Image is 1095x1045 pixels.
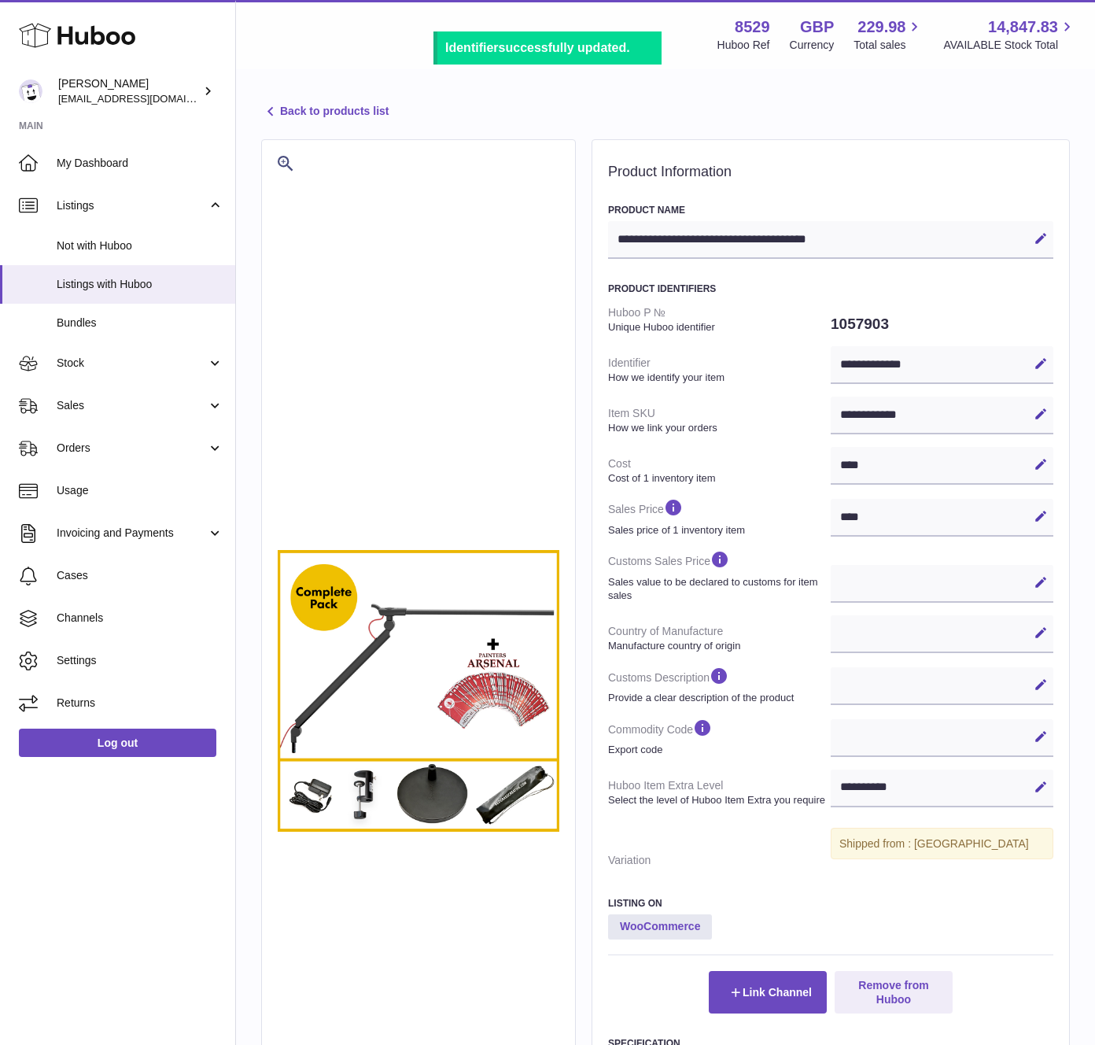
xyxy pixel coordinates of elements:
[608,204,1053,216] h3: Product Name
[608,164,1053,181] h2: Product Information
[261,102,389,121] a: Back to products list
[608,543,831,608] dt: Customs Sales Price
[735,17,770,38] strong: 8529
[58,76,200,106] div: [PERSON_NAME]
[709,971,827,1014] button: Link Channel
[57,526,207,541] span: Invoicing and Payments
[857,17,905,38] span: 229.98
[19,729,216,757] a: Log out
[608,711,831,763] dt: Commodity Code
[57,398,207,413] span: Sales
[800,17,834,38] strong: GBP
[57,611,223,626] span: Channels
[831,828,1053,860] div: Shipped from : [GEOGRAPHIC_DATA]
[445,39,654,57] div: successfully updated.
[608,575,827,603] strong: Sales value to be declared to customs for item sales
[608,793,827,807] strong: Select the level of Huboo Item Extra you require
[445,41,499,54] b: Identifier
[57,156,223,171] span: My Dashboard
[608,914,712,940] strong: WooCommerce
[57,316,223,330] span: Bundles
[608,282,1053,295] h3: Product Identifiers
[608,639,827,653] strong: Manufacture country of origin
[57,198,207,213] span: Listings
[57,696,223,711] span: Returns
[608,897,1053,910] h3: Listing On
[608,691,827,705] strong: Provide a clear description of the product
[608,400,831,441] dt: Item SKU
[19,79,42,103] img: admin@redgrass.ch
[790,38,835,53] div: Currency
[608,618,831,659] dt: Country of Manufacture
[57,483,223,498] span: Usage
[608,491,831,543] dt: Sales Price
[854,17,924,53] a: 229.98 Total sales
[608,421,827,435] strong: How we link your orders
[58,92,231,105] span: [EMAIL_ADDRESS][DOMAIN_NAME]
[943,38,1076,53] span: AVAILABLE Stock Total
[854,38,924,53] span: Total sales
[57,653,223,668] span: Settings
[57,277,223,292] span: Listings with Huboo
[831,308,1053,341] dd: 1057903
[608,320,827,334] strong: Unique Huboo identifier
[943,17,1076,53] a: 14,847.83 AVAILABLE Stock Total
[988,17,1058,38] span: 14,847.83
[608,471,827,486] strong: Cost of 1 inventory item
[57,356,207,371] span: Stock
[608,523,827,537] strong: Sales price of 1 inventory item
[608,349,831,390] dt: Identifier
[835,971,953,1014] button: Remove from Huboo
[57,238,223,253] span: Not with Huboo
[608,772,831,813] dt: Huboo Item Extra Level
[608,371,827,385] strong: How we identify your item
[608,299,831,340] dt: Huboo P №
[608,450,831,491] dt: Cost
[717,38,770,53] div: Huboo Ref
[57,441,207,456] span: Orders
[608,659,831,711] dt: Customs Description
[278,550,559,832] img: Redgrass-R9-solo-desk-lamp-complete-pack.jpg
[57,568,223,583] span: Cases
[608,743,827,757] strong: Export code
[608,847,831,874] dt: Variation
